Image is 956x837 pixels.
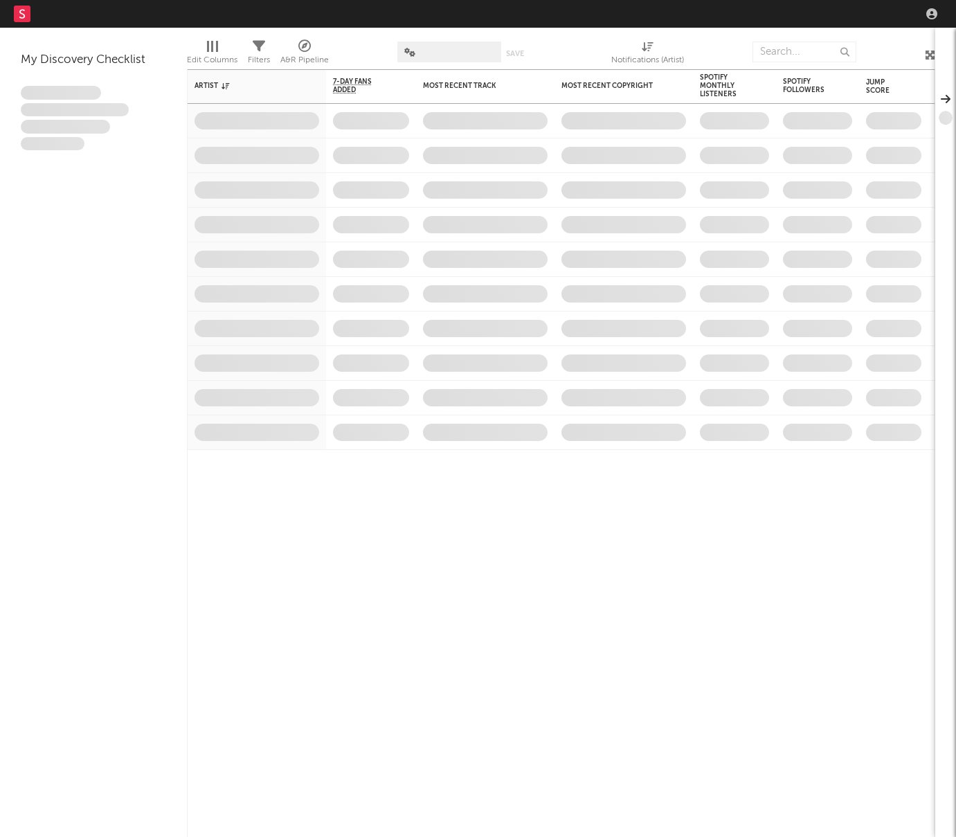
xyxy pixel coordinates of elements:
span: Praesent ac interdum [21,120,110,134]
div: My Discovery Checklist [21,52,166,69]
div: Filters [248,52,270,69]
div: Edit Columns [187,35,237,75]
div: Most Recent Track [423,82,527,90]
div: Artist [195,82,298,90]
span: Lorem ipsum dolor [21,86,101,100]
div: Filters [248,35,270,75]
span: Aliquam viverra [21,137,84,151]
div: Most Recent Copyright [561,82,665,90]
input: Search... [752,42,856,62]
span: Integer aliquet in purus et [21,103,129,117]
div: A&R Pipeline [280,52,329,69]
div: Spotify Monthly Listeners [700,73,748,98]
span: 7-Day Fans Added [333,78,388,94]
div: Jump Score [866,78,901,95]
div: Spotify Followers [783,78,831,94]
div: Notifications (Artist) [611,52,684,69]
button: Save [506,50,524,57]
div: A&R Pipeline [280,35,329,75]
div: Edit Columns [187,52,237,69]
div: Notifications (Artist) [611,35,684,75]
